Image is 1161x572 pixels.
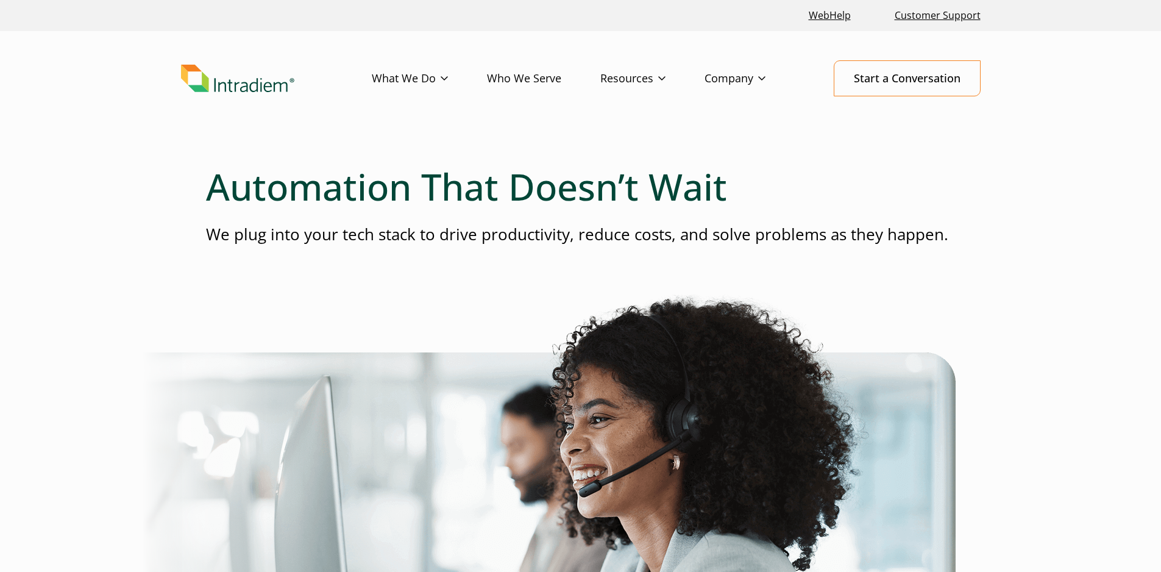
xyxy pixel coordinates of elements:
a: Resources [600,61,705,96]
a: Start a Conversation [834,60,981,96]
img: Intradiem [181,65,294,93]
h1: Automation That Doesn’t Wait [206,165,956,209]
p: We plug into your tech stack to drive productivity, reduce costs, and solve problems as they happen. [206,223,956,246]
a: What We Do [372,61,487,96]
a: Link opens in a new window [804,2,856,29]
a: Link to homepage of Intradiem [181,65,372,93]
a: Company [705,61,804,96]
a: Who We Serve [487,61,600,96]
a: Customer Support [890,2,985,29]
